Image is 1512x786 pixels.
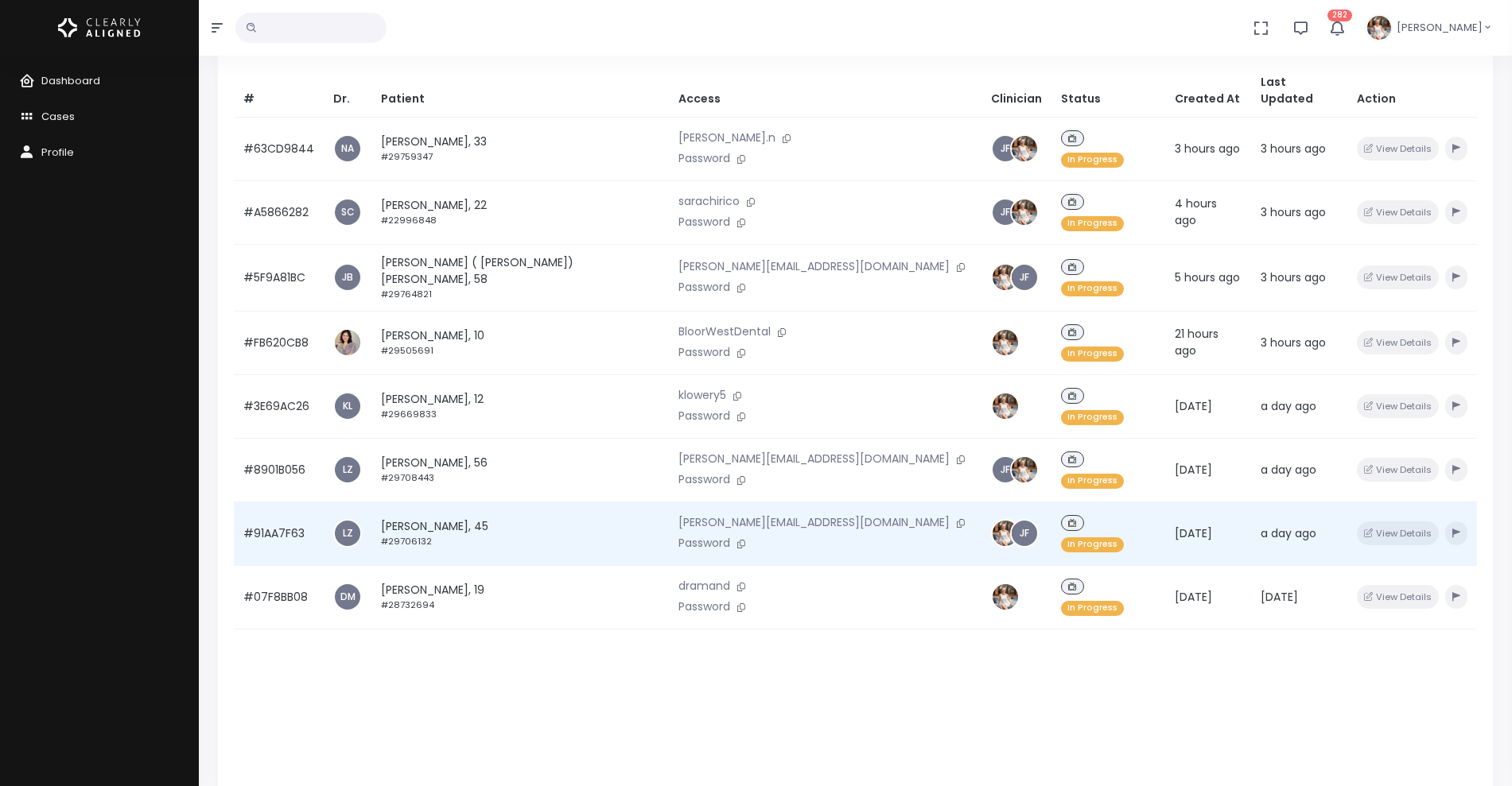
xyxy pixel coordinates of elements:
p: Password [678,535,972,552]
small: #28732694 [381,598,434,611]
a: NA [335,136,360,161]
small: #29764821 [381,288,432,300]
span: a day ago [1261,398,1316,414]
td: #91AA7F63 [234,501,324,565]
p: Password [678,408,972,425]
a: JF [993,136,1018,161]
span: 4 hours ago [1175,196,1217,228]
td: [PERSON_NAME], 56 [371,438,669,501]
span: 3 hours ago [1261,204,1326,220]
td: #FB620CB8 [234,311,324,374]
p: dramand [678,578,972,595]
span: a day ago [1261,525,1316,541]
img: Header Avatar [1365,14,1393,42]
p: [PERSON_NAME].n [678,130,972,147]
th: Created At [1165,64,1250,118]
button: View Details [1357,585,1439,608]
th: Clinician [981,64,1051,118]
span: In Progress [1061,216,1124,231]
button: View Details [1357,521,1439,544]
button: View Details [1357,265,1439,288]
p: Password [678,279,972,296]
small: #29669833 [381,408,437,420]
p: Password [678,214,972,231]
a: LZ [335,457,360,482]
td: #A5866282 [234,180,324,244]
td: [PERSON_NAME], 22 [371,180,669,244]
span: [DATE] [1175,462,1212,478]
span: In Progress [1061,281,1124,296]
small: #29759347 [381,150,433,163]
span: a day ago [1261,462,1316,478]
p: klowery5 [678,387,972,405]
small: #29505691 [381,344,433,357]
span: 3 hours ago [1261,269,1326,285]
p: sarachirico [678,193,972,211]
th: Dr. [324,64,371,118]
a: LZ [335,521,360,546]
button: View Details [1357,458,1439,481]
th: Access [669,64,981,118]
td: #07F8BB08 [234,565,324,629]
span: Dashboard [41,73,100,88]
td: #5F9A81BC [234,244,324,311]
span: [DATE] [1175,589,1212,605]
p: [PERSON_NAME][EMAIL_ADDRESS][DOMAIN_NAME] [678,258,972,276]
p: Password [678,598,972,616]
p: BloorWestDental [678,323,972,341]
span: 21 hours ago [1175,326,1219,358]
a: KL [335,393,360,419]
a: JF [993,457,1018,482]
th: Status [1051,64,1165,118]
th: # [234,64,324,118]
button: View Details [1357,394,1439,417]
p: Password [678,150,972,168]
span: 3 hours ago [1261,141,1326,157]
small: #22996848 [381,214,437,227]
a: DM [335,584,360,610]
p: Password [678,344,972,362]
span: In Progress [1061,537,1124,552]
img: Logo Horizontal [58,11,141,45]
td: [PERSON_NAME], 19 [371,565,669,629]
span: [DATE] [1175,525,1212,541]
th: Last Updated [1251,64,1347,118]
td: #3E69AC26 [234,374,324,438]
td: #63CD9844 [234,117,324,180]
span: Profile [41,145,74,160]
p: Password [678,471,972,489]
th: Action [1347,64,1477,118]
td: [PERSON_NAME], 10 [371,311,669,374]
span: In Progress [1061,474,1124,489]
td: [PERSON_NAME], 45 [371,501,669,565]
button: View Details [1357,200,1439,223]
small: #29706132 [381,535,432,548]
span: 282 [1327,10,1352,21]
span: In Progress [1061,153,1124,168]
span: Cases [41,109,75,124]
a: SC [335,199,360,225]
th: Patient [371,64,669,118]
button: View Details [1357,331,1439,354]
span: In Progress [1061,601,1124,616]
span: 5 hours ago [1175,269,1240,285]
td: [PERSON_NAME], 12 [371,374,669,438]
button: View Details [1357,137,1439,160]
a: JF [1012,265,1037,290]
span: [DATE] [1261,589,1298,605]
a: JB [335,265,360,290]
p: [PERSON_NAME][EMAIL_ADDRESS][DOMAIN_NAME] [678,514,972,532]
td: [PERSON_NAME] ( [PERSON_NAME]) [PERSON_NAME], 58 [371,244,669,311]
td: #8901B056 [234,438,324,501]
span: [DATE] [1175,398,1212,414]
